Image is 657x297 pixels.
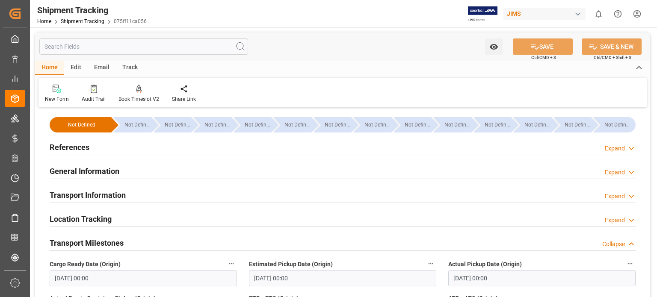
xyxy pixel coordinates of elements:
div: --Not Defined-- [433,117,471,132]
button: Help Center [608,4,627,24]
div: --Not Defined-- [113,117,151,132]
div: --Not Defined-- [394,117,432,132]
input: DD-MM-YYYY HH:MM [448,270,636,286]
input: Search Fields [39,38,248,55]
div: --Not Defined-- [513,117,551,132]
span: Cargo Ready Date (Origin) [50,260,121,269]
div: Edit [64,61,88,75]
div: Share Link [172,95,196,103]
div: --Not Defined-- [242,117,272,132]
div: --Not Defined-- [202,117,231,132]
span: Actual Pickup Date (Origin) [448,260,522,269]
div: --Not Defined-- [162,117,192,132]
div: New Form [45,95,69,103]
div: Email [88,61,116,75]
div: --Not Defined-- [353,117,391,132]
div: Book Timeslot V2 [118,95,159,103]
div: --Not Defined-- [362,117,391,132]
div: --Not Defined-- [234,117,272,132]
button: JIMS [503,6,589,22]
button: SAVE [513,38,573,55]
span: Estimated Pickup Date (Origin) [249,260,333,269]
span: Ctrl/CMD + Shift + S [594,54,631,61]
div: Track [116,61,144,75]
div: --Not Defined-- [314,117,352,132]
button: Cargo Ready Date (Origin) [226,258,237,269]
div: --Not Defined-- [402,117,432,132]
div: --Not Defined-- [562,117,592,132]
div: --Not Defined-- [154,117,192,132]
span: Ctrl/CMD + S [531,54,556,61]
div: --Not Defined-- [593,117,636,132]
div: Shipment Tracking [37,4,147,17]
div: --Not Defined-- [322,117,352,132]
div: --Not Defined-- [602,117,631,132]
button: Actual Pickup Date (Origin) [624,258,636,269]
h2: Transport Milestones [50,237,124,249]
div: --Not Defined-- [122,117,151,132]
div: Expand [605,144,625,153]
button: SAVE & NEW [582,38,642,55]
div: --Not Defined-- [193,117,231,132]
h2: General Information [50,165,119,177]
div: Audit Trail [82,95,106,103]
h2: Transport Information [50,189,126,201]
div: JIMS [503,8,586,20]
h2: References [50,141,89,153]
div: Expand [605,216,625,225]
div: --Not Defined-- [474,117,512,132]
div: Expand [605,168,625,177]
input: DD-MM-YYYY HH:MM [249,270,436,286]
input: DD-MM-YYYY HH:MM [50,270,237,286]
div: --Not Defined-- [522,117,551,132]
h2: Location Tracking [50,213,112,225]
div: Expand [605,192,625,201]
div: --Not Defined-- [50,117,111,132]
img: Exertis%20JAM%20-%20Email%20Logo.jpg_1722504956.jpg [468,6,497,21]
div: Home [35,61,64,75]
a: Home [37,18,51,24]
div: --Not Defined-- [553,117,592,132]
button: open menu [485,38,503,55]
div: --Not Defined-- [482,117,512,132]
button: show 0 new notifications [589,4,608,24]
div: --Not Defined-- [442,117,471,132]
div: --Not Defined-- [273,117,311,132]
button: Estimated Pickup Date (Origin) [425,258,436,269]
a: Shipment Tracking [61,18,104,24]
div: --Not Defined-- [58,117,105,132]
div: --Not Defined-- [282,117,311,132]
div: Collapse [602,240,625,249]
